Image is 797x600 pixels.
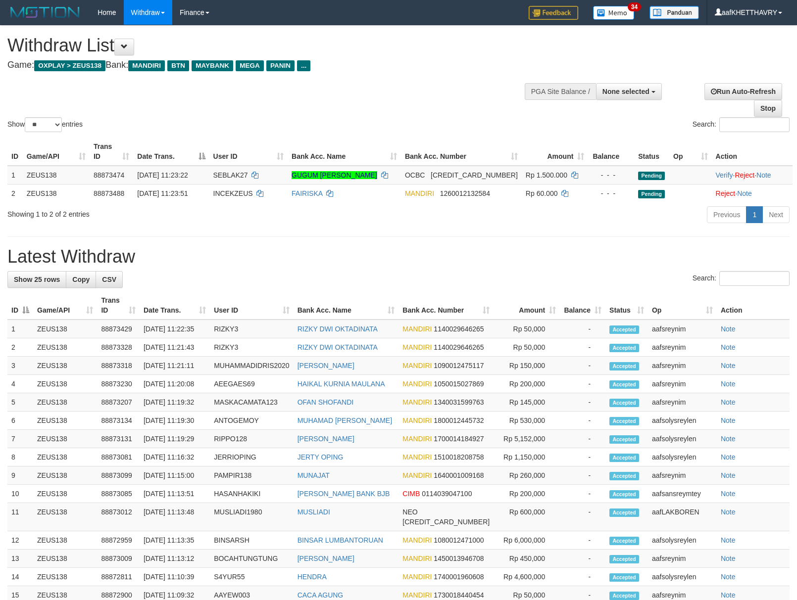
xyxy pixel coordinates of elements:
button: None selected [596,83,662,100]
a: Note [721,536,736,544]
th: Op: activate to sort column ascending [669,138,712,166]
td: [DATE] 11:19:29 [140,430,210,448]
td: AEEGAES69 [210,375,293,393]
th: Amount: activate to sort column ascending [494,291,560,320]
img: MOTION_logo.png [7,5,83,20]
td: 6 [7,412,33,430]
a: MUSLIADI [298,508,330,516]
td: ZEUS138 [33,531,97,550]
td: · · [712,166,793,185]
span: Accepted [609,592,639,600]
td: MASKACAMATA123 [210,393,293,412]
td: [DATE] 11:13:48 [140,503,210,531]
span: Accepted [609,344,639,352]
a: CSV [96,271,123,288]
td: 88873134 [97,412,139,430]
span: Copy 1450013946708 to clipboard [434,554,484,562]
td: Rp 50,000 [494,338,560,357]
td: RIZKY3 [210,338,293,357]
td: 4 [7,375,33,393]
td: MUSLIADI1980 [210,503,293,531]
span: PANIN [266,60,295,71]
a: CACA AGUNG [298,591,344,599]
td: aafsolysreylen [648,448,717,466]
span: Copy 693817527163 to clipboard [431,171,518,179]
span: Copy 5859457168856576 to clipboard [402,518,490,526]
th: Action [712,138,793,166]
td: ZEUS138 [33,375,97,393]
td: 88873230 [97,375,139,393]
span: Copy 1510018208758 to clipboard [434,453,484,461]
td: 88873009 [97,550,139,568]
td: aafsolysreylen [648,430,717,448]
span: SEBLAK27 [213,171,248,179]
td: 8 [7,448,33,466]
span: Accepted [609,417,639,425]
span: Copy 1090012475117 to clipboard [434,362,484,369]
span: Pending [638,190,665,198]
div: Showing 1 to 2 of 2 entries [7,205,325,219]
a: Note [721,325,736,333]
span: CSV [102,276,116,283]
span: Accepted [609,537,639,545]
th: Status [634,138,669,166]
a: Next [762,206,790,223]
a: Note [721,343,736,351]
td: aafsolysreylen [648,568,717,586]
td: Rp 50,000 [494,320,560,338]
th: User ID: activate to sort column ascending [210,291,293,320]
td: aafsreynim [648,320,717,338]
td: ZEUS138 [33,412,97,430]
td: aafsolysreylen [648,412,717,430]
span: Accepted [609,399,639,407]
td: [DATE] 11:20:08 [140,375,210,393]
th: Bank Acc. Number: activate to sort column ascending [398,291,494,320]
th: Trans ID: activate to sort column ascending [97,291,139,320]
td: 9 [7,466,33,485]
span: MANDIRI [128,60,165,71]
td: ANTOGEMOY [210,412,293,430]
td: ZEUS138 [33,320,97,338]
span: Pending [638,172,665,180]
td: aafsreynim [648,338,717,357]
span: Copy 1730018440454 to clipboard [434,591,484,599]
td: 88873012 [97,503,139,531]
a: Note [721,380,736,388]
td: ZEUS138 [23,184,90,202]
td: 14 [7,568,33,586]
td: - [560,430,605,448]
td: [DATE] 11:13:51 [140,485,210,503]
td: 88872811 [97,568,139,586]
h1: Latest Withdraw [7,247,790,267]
span: Accepted [609,435,639,444]
a: Note [721,591,736,599]
span: MANDIRI [402,536,432,544]
a: FAIRISKA [292,189,322,197]
a: Note [721,416,736,424]
a: [PERSON_NAME] [298,362,354,369]
select: Showentries [25,117,62,132]
a: Verify [716,171,733,179]
a: Show 25 rows [7,271,66,288]
th: Bank Acc. Number: activate to sort column ascending [401,138,522,166]
a: Note [721,362,736,369]
td: 7 [7,430,33,448]
td: · [712,184,793,202]
h4: Game: Bank: [7,60,521,70]
td: 2 [7,184,23,202]
span: MANDIRI [402,398,432,406]
td: - [560,448,605,466]
span: Accepted [609,555,639,563]
input: Search: [719,271,790,286]
td: Rp 150,000 [494,357,560,375]
a: Previous [707,206,747,223]
td: MUHAMMADIDRIS2020 [210,357,293,375]
td: - [560,338,605,357]
span: 88873488 [94,189,124,197]
img: Button%20Memo.svg [593,6,635,20]
td: aafsansreymtey [648,485,717,503]
td: [DATE] 11:22:35 [140,320,210,338]
span: Accepted [609,573,639,582]
span: CIMB [402,490,420,498]
a: RIZKY DWI OKTADINATA [298,325,378,333]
